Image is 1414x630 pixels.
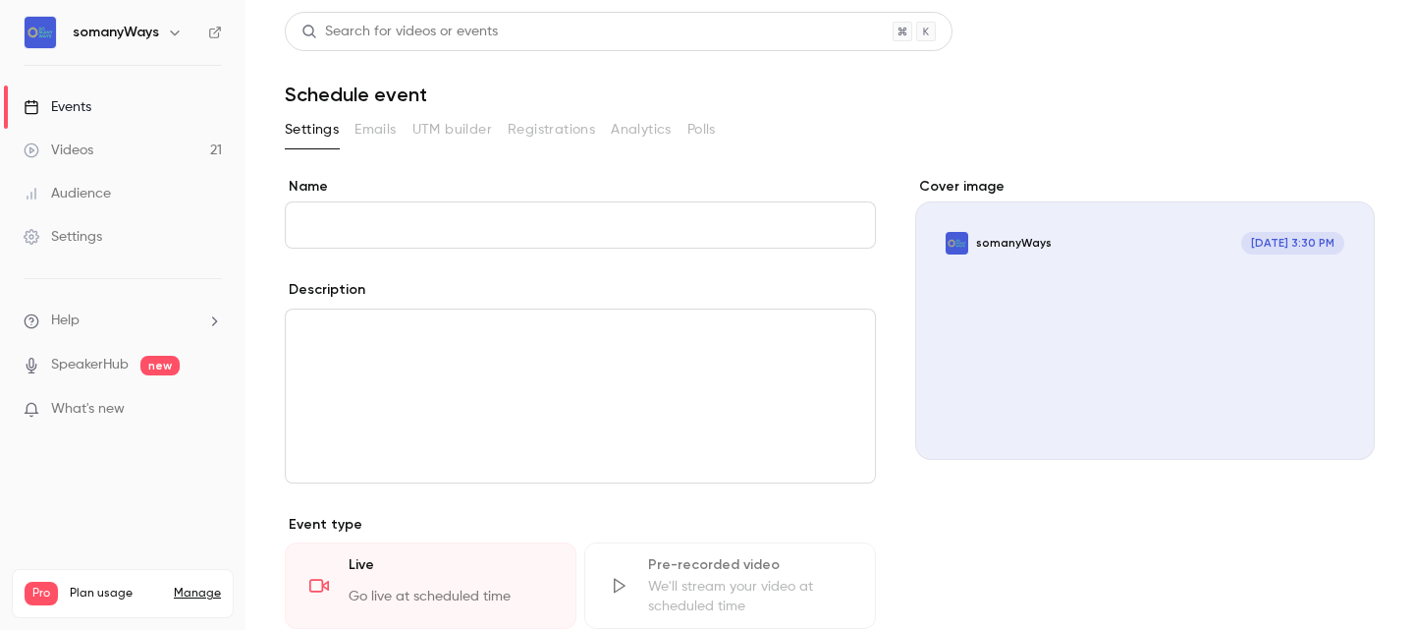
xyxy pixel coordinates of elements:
span: new [140,356,180,375]
div: Audience [24,184,111,203]
div: Go live at scheduled time [349,587,552,616]
h1: Schedule event [285,83,1375,106]
span: Polls [687,120,716,141]
p: Event type [285,515,876,535]
div: Videos [24,141,93,160]
span: Analytics [611,120,672,141]
label: Name [285,177,876,197]
h6: somanyWays [73,23,159,42]
span: What's new [51,399,125,420]
span: Registrations [508,120,595,141]
div: Pre-recorded videoWe'll stream your video at scheduled time [584,543,876,629]
div: editor [286,310,875,483]
section: description [285,309,876,484]
label: Cover image [915,177,1375,197]
div: Search for videos or events [301,22,498,42]
li: help-dropdown-opener [24,311,222,331]
label: Description [285,280,365,300]
img: somanyWays [25,17,56,48]
div: We'll stream your video at scheduled time [648,577,851,616]
div: Events [24,97,91,117]
div: Settings [24,227,102,247]
a: Manage [174,586,221,601]
div: Pre-recorded video [648,555,851,575]
span: UTM builder [412,120,492,141]
span: Plan usage [70,586,162,601]
button: Settings [285,114,339,145]
span: Help [51,311,80,331]
iframe: Noticeable Trigger [198,401,222,419]
span: Emails [354,120,396,141]
a: SpeakerHub [51,355,129,375]
span: Pro [25,582,58,605]
div: Live [349,555,552,585]
div: LiveGo live at scheduled time [285,543,576,629]
section: Cover image [915,177,1375,460]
